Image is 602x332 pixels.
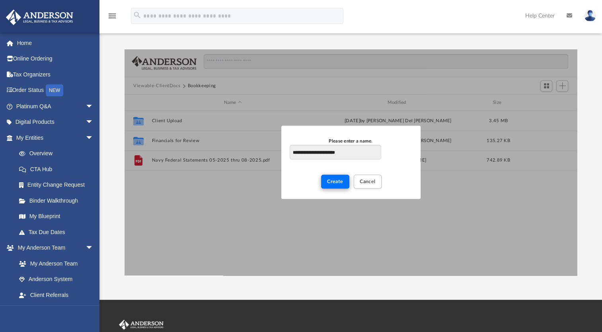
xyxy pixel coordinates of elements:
[86,240,101,256] span: arrow_drop_down
[46,84,63,96] div: NEW
[354,175,382,189] button: Cancel
[6,35,105,51] a: Home
[107,15,117,21] a: menu
[11,209,101,225] a: My Blueprint
[321,175,349,189] button: Create
[6,130,105,146] a: My Entitiesarrow_drop_down
[11,256,97,271] a: My Anderson Team
[6,240,101,256] a: My Anderson Teamarrow_drop_down
[117,320,165,330] img: Anderson Advisors Platinum Portal
[107,11,117,21] i: menu
[11,193,105,209] a: Binder Walkthrough
[6,98,105,114] a: Platinum Q&Aarrow_drop_down
[6,51,105,67] a: Online Ordering
[6,82,105,99] a: Order StatusNEW
[86,303,101,319] span: arrow_drop_down
[584,10,596,21] img: User Pic
[11,224,105,240] a: Tax Due Dates
[86,114,101,131] span: arrow_drop_down
[11,146,105,162] a: Overview
[360,179,376,184] span: Cancel
[281,126,421,199] div: New Folder
[11,287,101,303] a: Client Referrals
[11,161,105,177] a: CTA Hub
[86,130,101,146] span: arrow_drop_down
[6,303,101,319] a: My Documentsarrow_drop_down
[11,271,101,287] a: Anderson System
[290,138,411,145] div: Please enter a name.
[86,98,101,115] span: arrow_drop_down
[6,66,105,82] a: Tax Organizers
[290,145,381,160] input: Please enter a name.
[11,177,105,193] a: Entity Change Request
[6,114,105,130] a: Digital Productsarrow_drop_down
[133,11,142,20] i: search
[4,10,76,25] img: Anderson Advisors Platinum Portal
[327,179,343,184] span: Create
